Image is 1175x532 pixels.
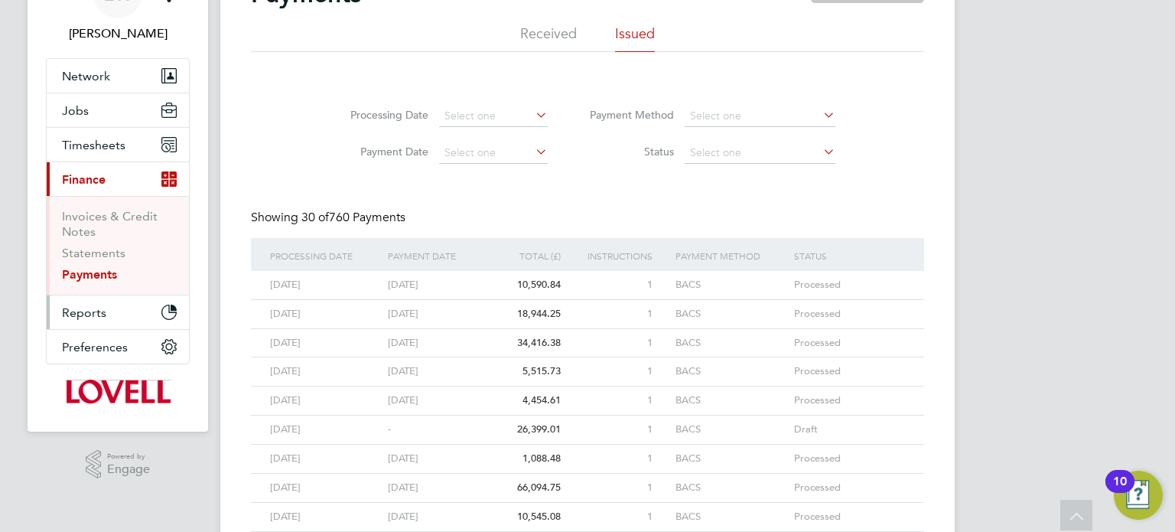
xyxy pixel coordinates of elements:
div: TOTAL (£) [487,238,565,273]
div: [DATE] [384,271,487,299]
div: 34,416.38 [487,329,565,357]
button: Preferences [47,330,189,364]
div: [DATE] [384,357,487,386]
div: BACS [672,329,774,357]
span: 30 of [301,210,329,225]
div: 5,515.73 [487,357,565,386]
div: - [384,416,487,444]
span: Jobs [62,103,89,118]
div: 1 [580,300,657,328]
span: Network [62,69,110,83]
div: PAYMENT DATE [384,238,487,273]
label: Status [586,145,674,158]
a: Payments [62,267,117,282]
div: 1 [580,387,657,415]
button: Open Resource Center, 10 new notifications [1114,471,1163,520]
div: Draft [790,416,893,444]
span: [DATE] [270,393,301,406]
span: [DATE] [270,307,301,320]
div: Processed [790,445,893,473]
span: [DATE] [270,423,301,436]
div: PROCESSING DATE [266,238,369,273]
span: Finance [62,172,106,187]
div: STATUS [790,238,893,273]
input: Select one [439,142,548,164]
div: 18,944.25 [487,300,565,328]
a: [DATE][DATE]18,944.251BACSProcessed [266,299,893,312]
div: [DATE] [384,445,487,473]
span: [DATE] [270,510,301,523]
div: 1 [580,416,657,444]
a: [DATE][DATE]34,416.381BACSProcessed [266,328,893,341]
div: 66,094.75 [487,474,565,502]
div: Processed [790,503,893,531]
label: Payment Method [586,108,674,122]
div: 4,454.61 [487,387,565,415]
button: Finance [47,162,189,196]
a: [DATE][DATE]10,545.081BACSProcessed [266,502,893,515]
div: BACS [672,503,774,531]
div: [DATE] [384,329,487,357]
button: Network [47,59,189,93]
a: [DATE][DATE]4,454.611BACSProcessed [266,386,893,399]
div: 1 [580,329,657,357]
input: Select one [685,106,835,127]
div: 1 [580,357,657,386]
span: Preferences [62,340,128,354]
a: [DATE][DATE]1,088.481BACSProcessed [266,444,893,457]
div: Processed [790,300,893,328]
a: [DATE][DATE]66,094.751BACSProcessed [266,473,893,486]
span: [DATE] [270,278,301,291]
span: 760 Payments [301,210,405,225]
div: 10 [1113,481,1127,501]
li: Issued [615,24,655,52]
div: BACS [672,445,774,473]
span: Engage [107,463,150,476]
a: Invoices & Credit Notes [62,209,158,239]
div: BACS [672,300,774,328]
div: 1,088.48 [487,445,565,473]
div: INSTRUCTIONS [580,238,657,273]
input: Select one [685,142,835,164]
div: 1 [580,445,657,473]
div: Processed [790,357,893,386]
div: BACS [672,416,774,444]
button: Timesheets [47,128,189,162]
label: Processing Date [340,108,428,122]
div: [DATE] [384,474,487,502]
div: BACS [672,271,774,299]
span: [DATE] [270,452,301,465]
span: Reports [62,305,106,320]
img: lovell-logo-retina.png [65,380,170,404]
span: Timesheets [62,138,125,152]
div: [DATE] [384,387,487,415]
div: Processed [790,387,893,415]
div: Finance [47,196,189,295]
span: Emma Wells [46,24,190,43]
a: Statements [62,246,125,260]
span: Powered by [107,450,150,463]
div: 1 [580,271,657,299]
div: 26,399.01 [487,416,565,444]
a: [DATE][DATE]5,515.731BACSProcessed [266,357,893,370]
a: [DATE][DATE]10,590.841BACSProcessed [266,270,893,283]
span: [DATE] [270,364,301,377]
div: 10,545.08 [487,503,565,531]
input: Select one [439,106,548,127]
a: Go to home page [46,380,190,404]
div: 1 [580,503,657,531]
li: Received [520,24,577,52]
a: Powered byEngage [86,450,151,479]
div: 1 [580,474,657,502]
div: Processed [790,271,893,299]
label: Payment Date [340,145,428,158]
button: Reports [47,295,189,329]
div: [DATE] [384,300,487,328]
span: [DATE] [270,336,301,349]
a: [DATE]-26,399.011BACSDraft [266,415,893,428]
div: Processed [790,329,893,357]
button: Jobs [47,93,189,127]
div: BACS [672,387,774,415]
div: Showing [251,210,408,226]
div: PAYMENT METHOD [672,238,774,273]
